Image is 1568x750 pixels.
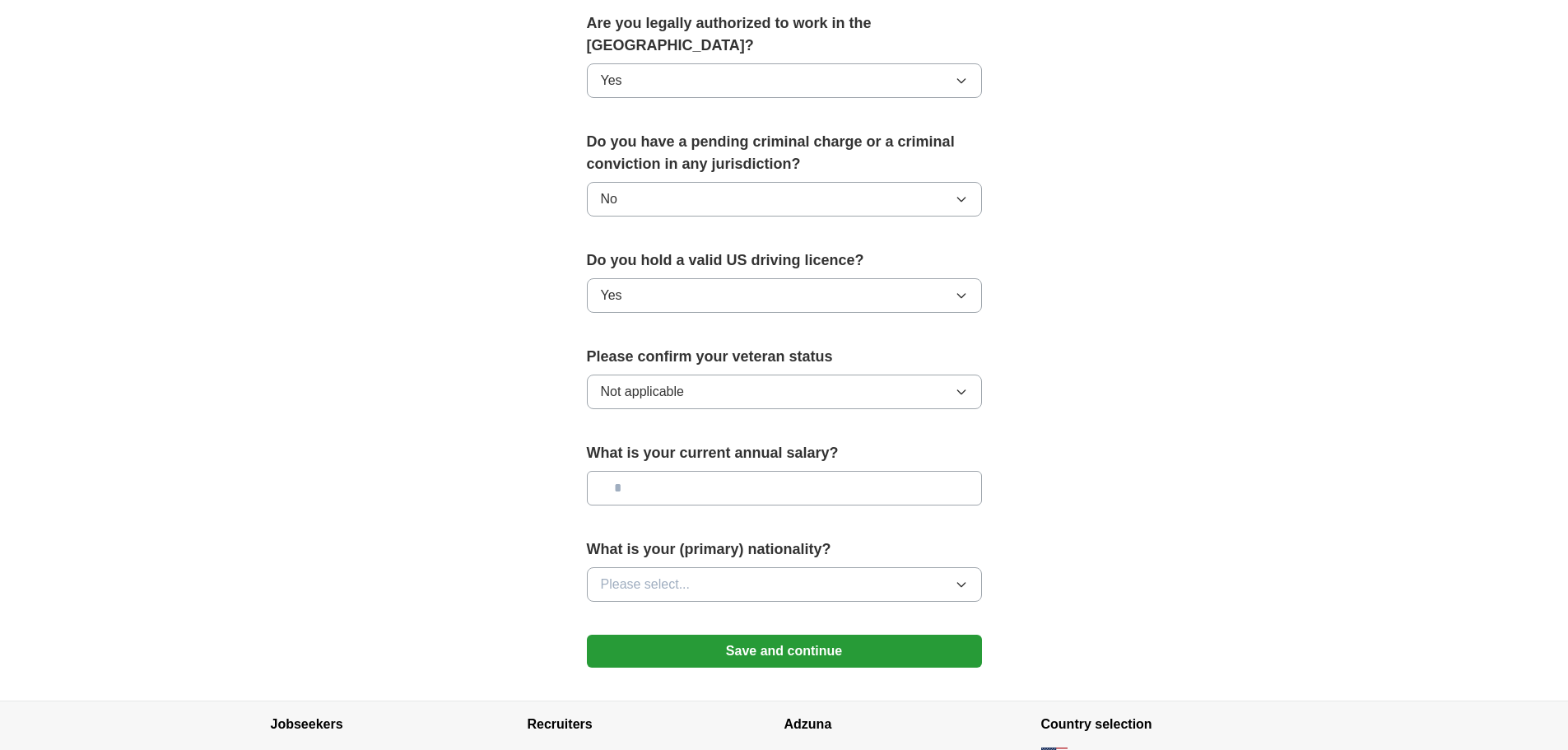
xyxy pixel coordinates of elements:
[601,286,622,305] span: Yes
[587,12,982,57] label: Are you legally authorized to work in the [GEOGRAPHIC_DATA]?
[587,538,982,561] label: What is your (primary) nationality?
[601,382,684,402] span: Not applicable
[587,182,982,217] button: No
[601,71,622,91] span: Yes
[1041,701,1298,748] h4: Country selection
[587,442,982,464] label: What is your current annual salary?
[587,567,982,602] button: Please select...
[587,63,982,98] button: Yes
[587,375,982,409] button: Not applicable
[587,346,982,368] label: Please confirm your veteran status
[587,635,982,668] button: Save and continue
[587,278,982,313] button: Yes
[587,131,982,175] label: Do you have a pending criminal charge or a criminal conviction in any jurisdiction?
[601,189,617,209] span: No
[601,575,691,594] span: Please select...
[587,249,982,272] label: Do you hold a valid US driving licence?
